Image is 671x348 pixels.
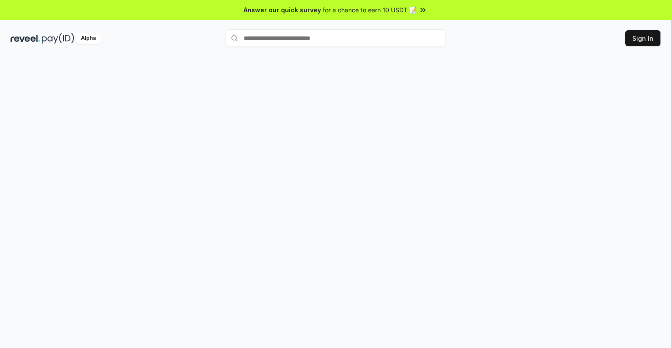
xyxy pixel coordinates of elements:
[76,33,101,44] div: Alpha
[323,5,417,14] span: for a chance to earn 10 USDT 📝
[625,30,660,46] button: Sign In
[11,33,40,44] img: reveel_dark
[42,33,74,44] img: pay_id
[244,5,321,14] span: Answer our quick survey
